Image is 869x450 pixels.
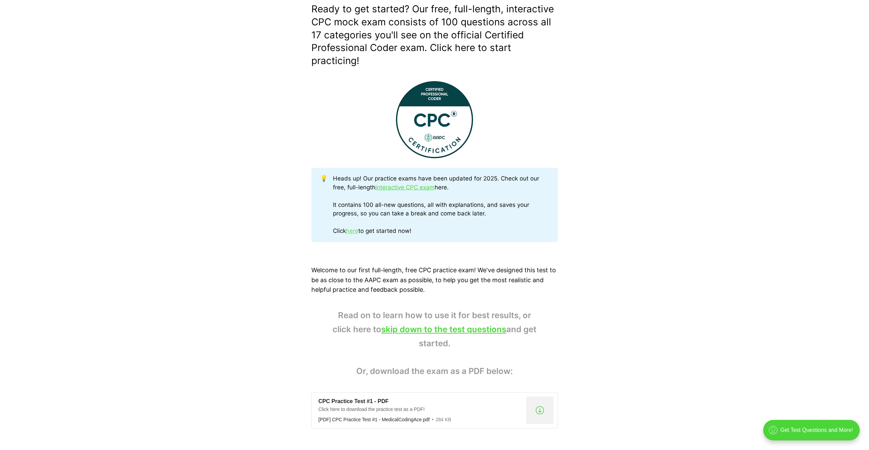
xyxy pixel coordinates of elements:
[319,417,430,422] div: [PDF] CPC Practice Test #1 - MedicalCodingAce.pdf
[333,174,549,236] div: Heads up! Our practice exams have been updated for 2025. Check out our free, full-length here. It...
[319,398,523,405] div: CPC Practice Test #1 - PDF
[396,81,473,158] img: This Certified Professional Coder (CPC) Practice Exam contains 100 full-length test questions!
[320,174,333,236] div: 💡
[311,309,558,378] blockquote: Read on to learn how to use it for best results, or click here to and get started. Or, download t...
[311,3,558,67] p: Ready to get started? Our free, full-length, interactive CPC mock exam consists of 100 questions ...
[346,227,358,234] a: here
[381,324,506,334] a: skip down to the test questions
[319,406,523,415] div: Click here to download the practice test as a PDF!
[311,265,558,295] p: Welcome to our first full-length, free CPC practice exam! We've designed this test to be as close...
[375,184,435,191] a: interactive CPC exam
[757,416,869,450] iframe: portal-trigger
[430,416,451,423] div: 284 KB
[311,392,558,428] a: CPC Practice Test #1 - PDFClick here to download the practice test as a PDF![PDF] CPC Practice Te...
